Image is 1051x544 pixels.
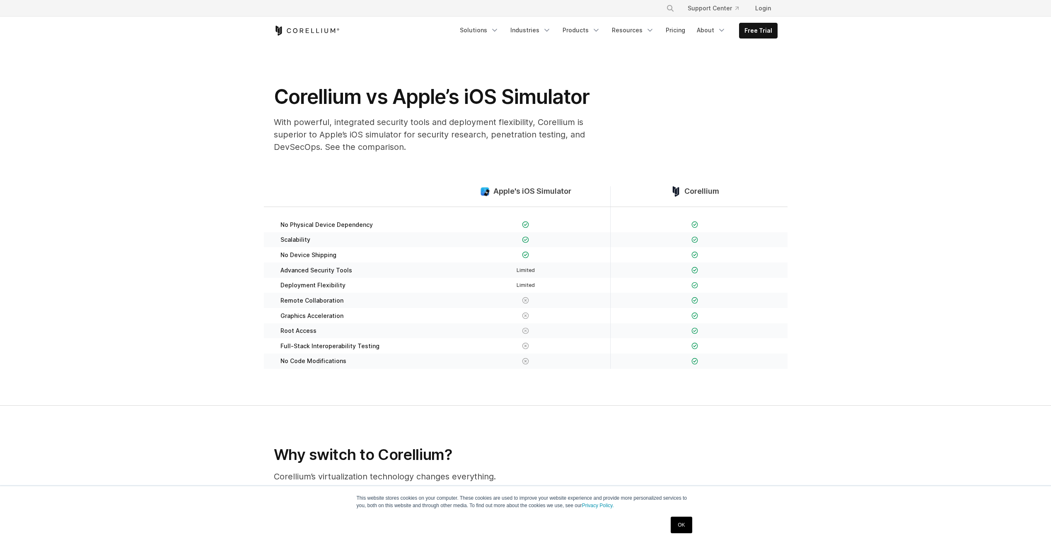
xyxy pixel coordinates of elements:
[663,1,678,16] button: Search
[691,221,698,228] img: Checkmark
[505,23,556,38] a: Industries
[274,445,604,464] h2: Why switch to Corellium?
[691,297,698,304] img: Checkmark
[280,236,310,243] span: Scalability
[522,236,529,243] img: Checkmark
[480,186,490,197] img: compare_ios-simulator--large
[274,84,605,109] h1: Corellium vs Apple’s iOS Simulator
[739,23,777,38] a: Free Trial
[280,357,346,365] span: No Code Modifications
[280,282,346,289] span: Deployment Flexibility
[691,342,698,349] img: Checkmark
[671,517,692,533] a: OK
[691,358,698,365] img: Checkmark
[522,251,529,258] img: Checkmark
[493,187,571,196] span: Apple's iOS Simulator
[691,267,698,274] img: Checkmark
[274,470,604,483] p: Corellium’s virtualization technology changes everything.
[691,236,698,243] img: Checkmark
[691,251,698,258] img: Checkmark
[582,503,614,508] a: Privacy Policy.
[522,358,529,365] img: X
[656,1,778,16] div: Navigation Menu
[522,312,529,319] img: X
[558,23,605,38] a: Products
[280,251,336,259] span: No Device Shipping
[522,297,529,304] img: X
[681,1,745,16] a: Support Center
[692,23,731,38] a: About
[280,221,373,229] span: No Physical Device Dependency
[749,1,778,16] a: Login
[455,23,778,39] div: Navigation Menu
[280,327,317,335] span: Root Access
[522,221,529,228] img: Checkmark
[661,23,690,38] a: Pricing
[274,26,340,36] a: Corellium Home
[684,187,719,196] span: Corellium
[455,23,504,38] a: Solutions
[517,282,535,288] span: Limited
[280,342,379,350] span: Full-Stack Interoperability Testing
[517,267,535,273] span: Limited
[274,116,605,153] p: With powerful, integrated security tools and deployment flexibility, Corellium is superior to App...
[522,327,529,335] img: X
[691,327,698,335] img: Checkmark
[691,282,698,289] img: Checkmark
[691,312,698,319] img: Checkmark
[280,312,343,320] span: Graphics Acceleration
[607,23,659,38] a: Resources
[357,494,695,509] p: This website stores cookies on your computer. These cookies are used to improve your website expe...
[280,267,352,274] span: Advanced Security Tools
[522,342,529,349] img: X
[280,297,343,304] span: Remote Collaboration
